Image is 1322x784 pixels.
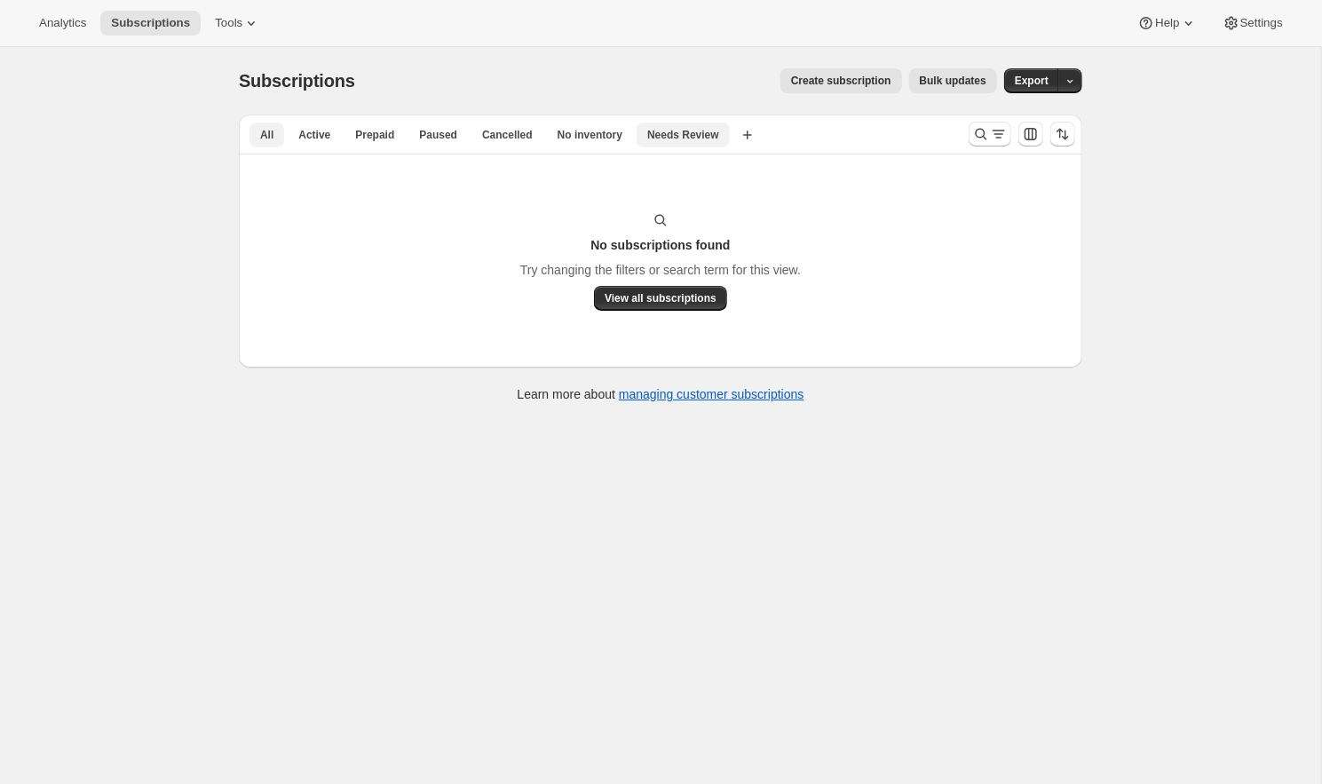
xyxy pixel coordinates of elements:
button: Subscriptions [100,11,201,36]
span: Help [1155,16,1179,30]
span: Tools [215,16,242,30]
span: Prepaid [355,128,394,142]
button: Help [1127,11,1207,36]
button: Create subscription [780,68,902,93]
p: Try changing the filters or search term for this view. [520,261,801,279]
span: Settings [1240,16,1283,30]
button: Search and filter results [969,122,1011,147]
span: View all subscriptions [605,291,716,305]
h3: No subscriptions found [590,236,730,254]
a: managing customer subscriptions [619,387,804,401]
span: Subscriptions [239,71,355,91]
span: Create subscription [791,74,891,88]
span: Bulk updates [920,74,986,88]
span: Needs Review [647,128,719,142]
span: All [260,128,273,142]
span: Analytics [39,16,86,30]
button: Tools [204,11,271,36]
button: Settings [1212,11,1294,36]
span: Paused [419,128,457,142]
span: Subscriptions [111,16,190,30]
p: Learn more about [518,385,804,403]
span: Export [1015,74,1049,88]
span: No inventory [558,128,622,142]
button: Bulk updates [909,68,997,93]
button: Export [1004,68,1059,93]
span: Active [298,128,330,142]
button: Analytics [28,11,97,36]
span: Cancelled [482,128,533,142]
button: Customize table column order and visibility [1018,122,1043,147]
button: View all subscriptions [594,286,727,311]
button: Sort the results [1050,122,1075,147]
button: Create new view [733,123,762,147]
